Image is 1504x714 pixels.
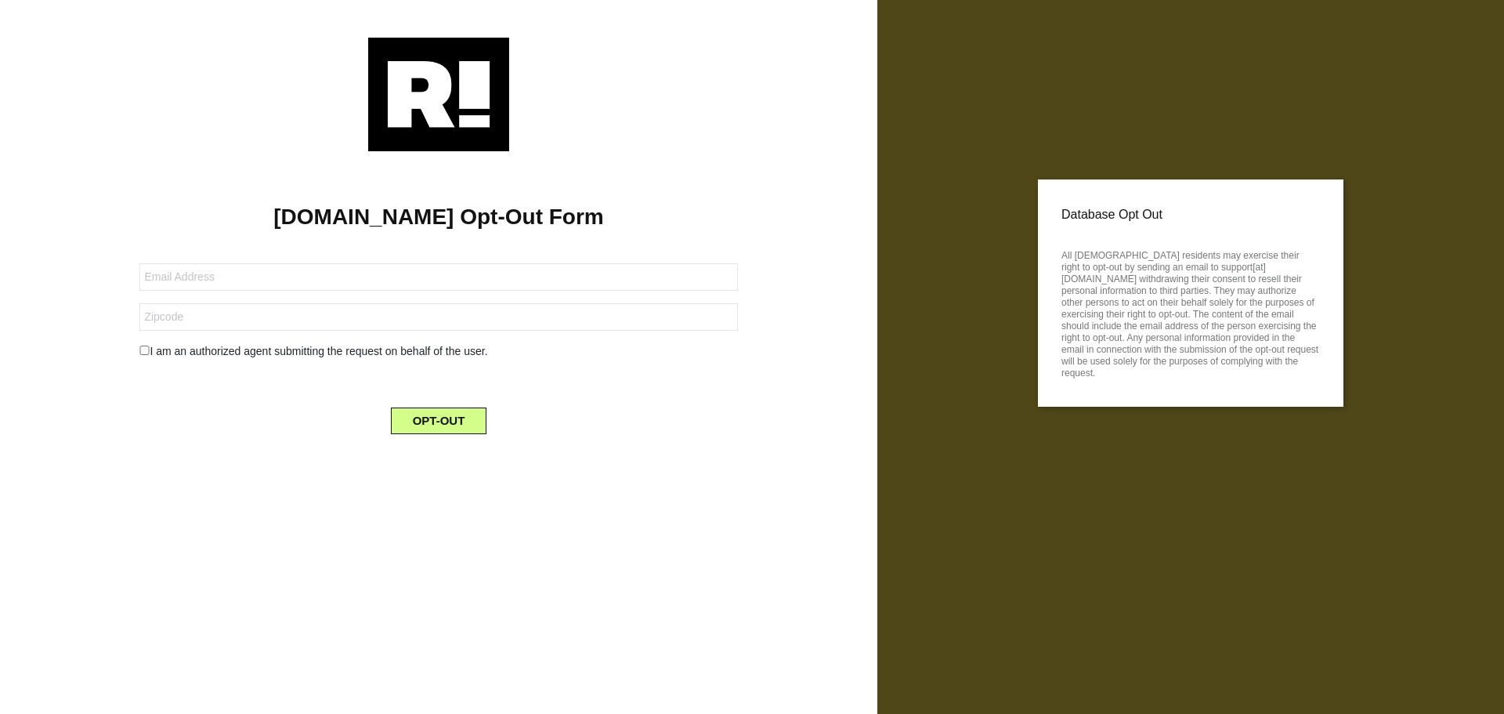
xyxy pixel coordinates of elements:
img: Retention.com [368,38,509,151]
input: Email Address [139,263,737,291]
div: I am an authorized agent submitting the request on behalf of the user. [128,343,749,360]
h1: [DOMAIN_NAME] Opt-Out Form [23,204,854,230]
p: Database Opt Out [1061,203,1320,227]
p: All [DEMOGRAPHIC_DATA] residents may exercise their right to opt-out by sending an email to suppo... [1061,245,1320,379]
input: Zipcode [139,303,737,331]
button: OPT-OUT [391,408,487,434]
